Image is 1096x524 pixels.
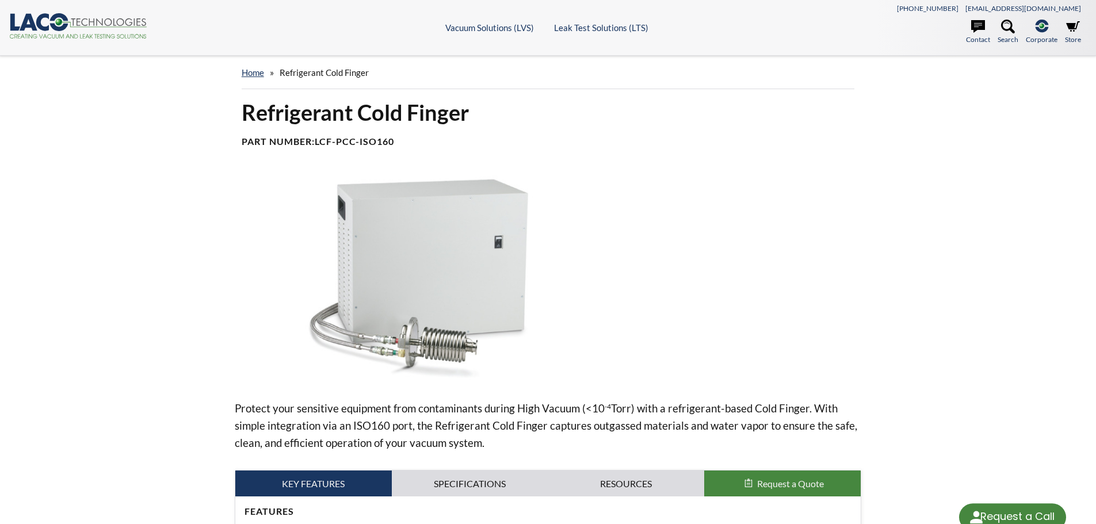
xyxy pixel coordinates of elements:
h4: Part Number: [242,136,855,148]
a: [EMAIL_ADDRESS][DOMAIN_NAME] [965,4,1081,13]
a: home [242,67,264,78]
a: [PHONE_NUMBER] [897,4,958,13]
div: » [242,56,855,89]
h1: Refrigerant Cold Finger [242,98,855,127]
sup: -4 [605,402,611,411]
img: Refrigerant Cold Finger and Chiller image [235,175,602,381]
p: Protect your sensitive equipment from contaminants during High Vacuum (<10 Torr) with a refrigera... [235,400,862,452]
a: Store [1065,20,1081,45]
h4: Features [245,506,852,518]
span: Request a Quote [757,478,824,489]
span: Refrigerant Cold Finger [280,67,369,78]
a: Vacuum Solutions (LVS) [445,22,534,33]
a: Search [998,20,1018,45]
b: LCF-PCC-ISO160 [315,136,394,147]
a: Resources [548,471,705,497]
span: Corporate [1026,34,1057,45]
button: Request a Quote [704,471,861,497]
a: Contact [966,20,990,45]
a: Specifications [392,471,548,497]
a: Leak Test Solutions (LTS) [554,22,648,33]
a: Key Features [235,471,392,497]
